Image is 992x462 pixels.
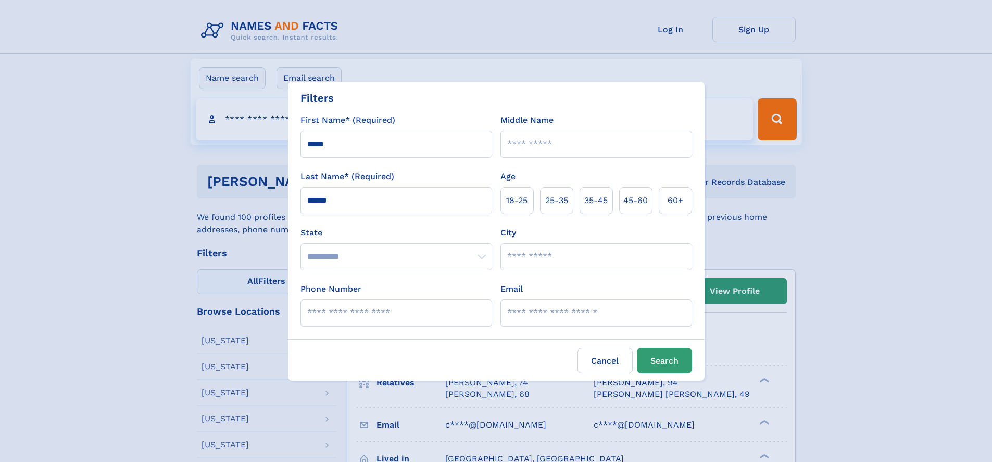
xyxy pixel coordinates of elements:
label: State [300,227,492,239]
div: Filters [300,90,334,106]
label: Phone Number [300,283,361,295]
label: Email [500,283,523,295]
label: First Name* (Required) [300,114,395,127]
span: 35‑45 [584,194,608,207]
span: 60+ [668,194,683,207]
label: Age [500,170,516,183]
button: Search [637,348,692,373]
label: Cancel [577,348,633,373]
span: 45‑60 [623,194,648,207]
span: 18‑25 [506,194,528,207]
label: Middle Name [500,114,554,127]
label: City [500,227,516,239]
span: 25‑35 [545,194,568,207]
label: Last Name* (Required) [300,170,394,183]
